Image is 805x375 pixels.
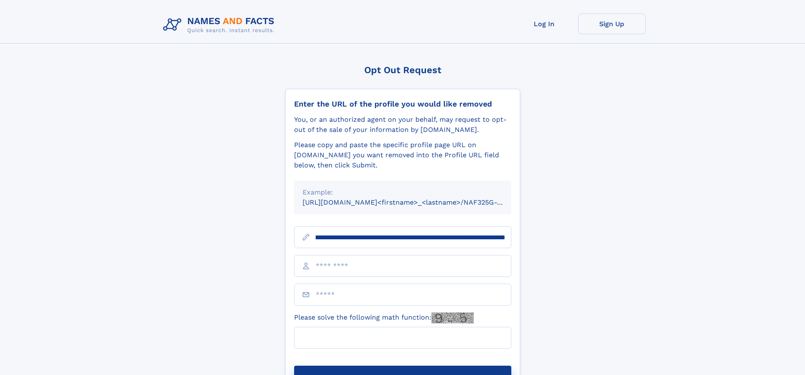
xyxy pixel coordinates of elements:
[294,115,511,135] div: You, or an authorized agent on your behalf, may request to opt-out of the sale of your informatio...
[510,14,578,34] a: Log In
[303,187,503,197] div: Example:
[160,14,281,36] img: Logo Names and Facts
[294,140,511,170] div: Please copy and paste the specific profile page URL on [DOMAIN_NAME] you want removed into the Pr...
[578,14,646,34] a: Sign Up
[285,65,520,75] div: Opt Out Request
[294,99,511,109] div: Enter the URL of the profile you would like removed
[303,198,527,206] small: [URL][DOMAIN_NAME]<firstname>_<lastname>/NAF325G-xxxxxxxx
[294,312,474,323] label: Please solve the following math function:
